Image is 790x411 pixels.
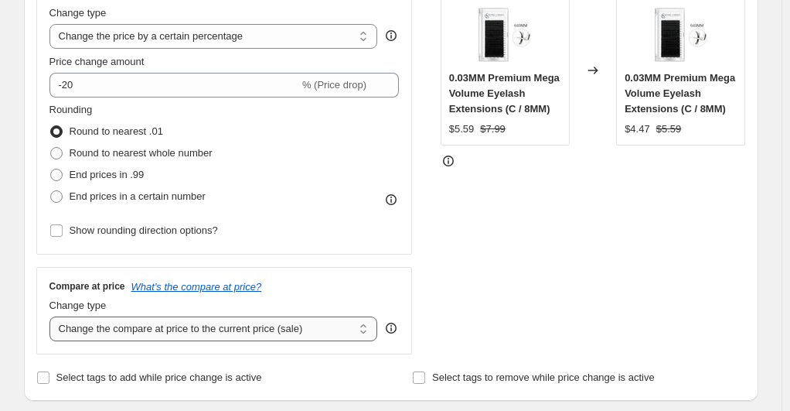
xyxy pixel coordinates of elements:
[70,224,218,236] span: Show rounding direction options?
[449,72,560,115] span: 0.03MM Premium Mega Volume Eyelash Extensions (C / 8MM)
[70,147,213,159] span: Round to nearest whole number
[49,104,93,115] span: Rounding
[449,123,475,135] span: $5.59
[650,4,712,66] img: 0-03mm-premium-mega-volume-eyelash-extensions_80x.jpg
[625,123,650,135] span: $4.47
[49,56,145,67] span: Price change amount
[474,4,536,66] img: 0-03mm-premium-mega-volume-eyelash-extensions_80x.jpg
[383,28,399,43] div: help
[656,123,682,135] span: $5.59
[49,73,299,98] input: -15
[49,280,125,293] h3: Compare at price
[480,123,506,135] span: $7.99
[70,169,145,180] span: End prices in .99
[70,190,206,202] span: End prices in a certain number
[70,125,163,137] span: Round to nearest .01
[56,372,262,383] span: Select tags to add while price change is active
[131,281,262,293] button: What's the compare at price?
[625,72,735,115] span: 0.03MM Premium Mega Volume Eyelash Extensions (C / 8MM)
[49,300,107,311] span: Change type
[49,7,107,19] span: Change type
[302,79,366,91] span: % (Price drop)
[383,320,399,336] div: help
[432,372,655,383] span: Select tags to remove while price change is active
